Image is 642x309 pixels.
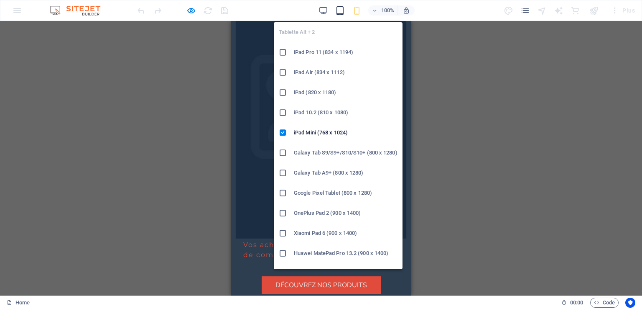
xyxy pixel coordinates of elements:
[520,5,530,15] button: pages
[381,5,394,15] h6: 100%
[594,298,615,308] span: Code
[294,108,397,118] h6: iPad 10.2 (810 x 1080)
[294,208,397,218] h6: OnePlus Pad 2 (900 x 1400)
[11,219,169,249] h3: Vos achats en ligne pour vos animaux de compagnie et vos enfants, tout en un seul clic!
[294,47,397,57] h6: iPad Pro 11 (834 x 1194)
[590,298,619,308] button: Code
[561,298,583,308] h6: Durée de la session
[294,67,397,77] h6: iPad Air (834 x 1112)
[294,148,397,158] h6: Galaxy Tab S9/S9+/S10/S10+ (800 x 1280)
[294,268,397,278] h6: Huawei MatePad mini (600 x 1024)
[294,188,397,198] h6: Google Pixel Tablet (800 x 1280)
[294,168,397,178] h6: Galaxy Tab A9+ (800 x 1280)
[294,248,397,258] h6: Huawei MatePad Pro 13.2 (900 x 1400)
[368,5,398,15] button: 100%
[570,298,583,308] span: 00 00
[48,5,111,15] img: Editor Logo
[625,298,635,308] button: Usercentrics
[294,228,397,238] h6: Xiaomi Pad 6 (900 x 1400)
[576,299,577,306] span: :
[7,298,30,308] a: Cliquez pour annuler la sélection. Double-cliquez pour ouvrir Pages.
[294,128,397,138] h6: iPad Mini (768 x 1024)
[294,88,397,98] h6: iPad (820 x 1180)
[31,255,150,273] a: Découvrez nos produits
[520,6,530,15] i: Pages (Ctrl+Alt+S)
[403,7,410,14] i: Lors du redimensionnement, ajuster automatiquement le niveau de zoom en fonction de l'appareil sé...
